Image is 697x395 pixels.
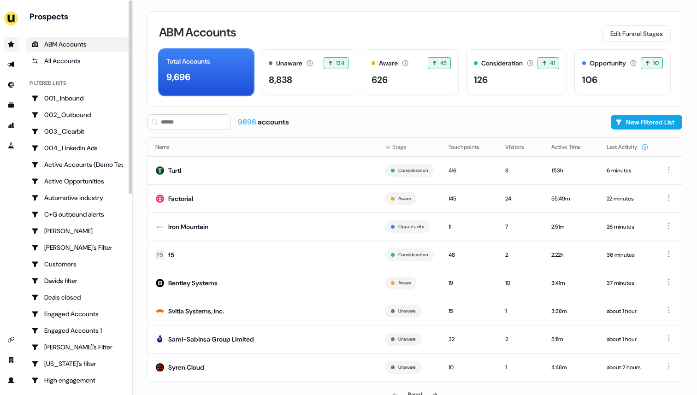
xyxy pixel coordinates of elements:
h3: ABM Accounts [159,26,236,38]
div: Active Opportunities [31,177,123,186]
div: 2 [505,250,537,259]
div: 10 [505,278,537,288]
button: Active Time [551,139,592,155]
div: Turtl [168,166,181,175]
a: Go to Charlotte's Filter [26,240,129,255]
div: [PERSON_NAME]'s Filter [31,243,123,252]
a: Go to Davids filter [26,273,129,288]
div: 15 [449,307,490,316]
button: Consideration [398,166,428,175]
div: 9,696 [166,70,190,84]
a: Go to 003_Clearbit [26,124,129,139]
div: Active Accounts (Demo Test) [31,160,123,169]
div: 3:41m [551,278,592,288]
span: 41 [550,59,555,68]
div: 48 [449,250,490,259]
a: Go to Active Accounts (Demo Test) [26,157,129,172]
div: about 1 hour [607,335,649,344]
a: Go to Deals closed [26,290,129,305]
div: ABM Accounts [31,40,123,49]
div: 145 [449,194,490,203]
a: Go to Automotive industry [26,190,129,205]
button: Consideration [398,251,428,259]
div: about 1 hour [607,307,649,316]
a: Go to templates [4,98,18,112]
div: Engaged Accounts [31,309,123,318]
a: Go to profile [4,373,18,388]
div: 626 [372,73,388,87]
button: Touchpoints [449,139,490,155]
a: Go to Charlotte Stone [26,224,129,238]
a: Go to Active Opportunities [26,174,129,189]
div: Filtered lists [30,79,66,87]
div: 11 [449,222,490,231]
div: Syren Cloud [168,363,204,372]
a: Go to 002_Outbound [26,107,129,122]
button: Last Activity [607,139,649,155]
a: Go to team [4,353,18,367]
button: New Filtered List [611,115,682,130]
div: 2:22h [551,250,592,259]
button: Unaware [398,363,416,371]
div: F5 [157,250,163,259]
div: Sami-Sabinsa Group Limited [168,335,254,344]
span: 9696 [238,117,258,127]
a: Go to integrations [4,332,18,347]
div: 6 minutes [607,166,649,175]
div: 126 [474,73,488,87]
button: Visitors [505,139,535,155]
div: [PERSON_NAME]'s Filter [31,342,123,352]
div: Customers [31,259,123,269]
span: 45 [440,59,447,68]
button: Aware [398,195,411,203]
div: Deals closed [31,293,123,302]
div: Opportunity [590,59,626,68]
button: Opportunity [398,223,425,231]
div: 004_LinkedIn Ads [31,143,123,153]
a: Go to 001_Inbound [26,91,129,106]
a: Go to C+G outbound alerts [26,207,129,222]
div: f5 [168,250,174,259]
a: Go to Geneviève's Filter [26,340,129,354]
div: 4:46m [551,363,592,372]
a: Go to 004_LinkedIn Ads [26,141,129,155]
div: Bentley Systems [168,278,218,288]
button: Unaware [398,335,416,343]
div: Aware [379,59,398,68]
div: Svitla Systems, Inc. [168,307,224,316]
div: 1:53h [551,166,592,175]
div: [PERSON_NAME] [31,226,123,236]
span: 10 [653,59,659,68]
a: Go to experiments [4,138,18,153]
button: Aware [398,279,411,287]
div: 36 minutes [607,250,649,259]
div: 1 [505,363,537,372]
span: 134 [336,59,344,68]
div: 2:51m [551,222,592,231]
div: 8,838 [269,73,292,87]
div: 106 [582,73,597,87]
a: Go to outbound experience [4,57,18,72]
div: Consideration [481,59,523,68]
div: 37 minutes [607,278,649,288]
div: Stage [385,142,434,152]
a: Go to prospects [4,37,18,52]
div: [US_STATE]'s filter [31,359,123,368]
div: Factorial [168,194,193,203]
div: accounts [238,117,289,127]
div: 3:36m [551,307,592,316]
div: 2 [505,335,537,344]
div: All Accounts [31,56,123,65]
a: Go to Engaged Accounts 1 [26,323,129,338]
div: 26 minutes [607,222,649,231]
th: Name [148,138,378,156]
div: 32 [449,335,490,344]
a: Go to attribution [4,118,18,133]
a: All accounts [26,53,129,68]
div: Engaged Accounts 1 [31,326,123,335]
a: Go to High engagement [26,373,129,388]
div: 10 [449,363,490,372]
a: Go to Georgia's filter [26,356,129,371]
a: Go to Engaged Accounts [26,307,129,321]
div: Davids filter [31,276,123,285]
